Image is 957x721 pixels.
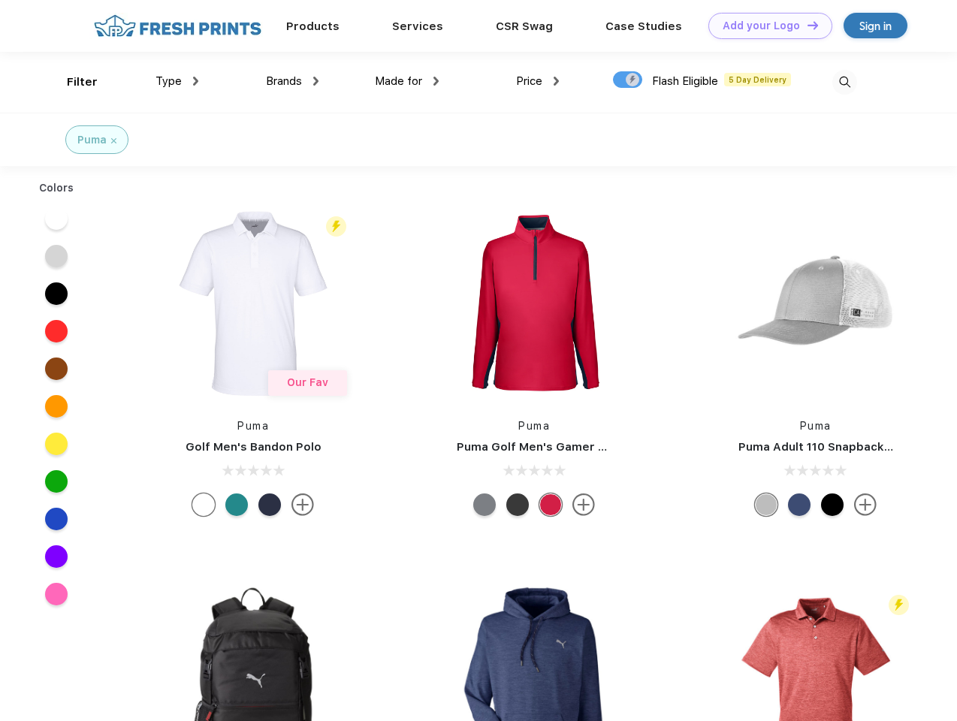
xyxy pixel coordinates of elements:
[473,493,496,516] div: Quiet Shade
[291,493,314,516] img: more.svg
[326,216,346,237] img: flash_active_toggle.svg
[854,493,877,516] img: more.svg
[506,493,529,516] div: Puma Black
[392,20,443,33] a: Services
[155,74,182,88] span: Type
[258,493,281,516] div: Navy Blazer
[457,440,694,454] a: Puma Golf Men's Gamer Golf Quarter-Zip
[28,180,86,196] div: Colors
[434,204,634,403] img: func=resize&h=266
[192,493,215,516] div: Bright White
[652,74,718,88] span: Flash Eligible
[433,77,439,86] img: dropdown.png
[77,132,107,148] div: Puma
[724,73,791,86] span: 5 Day Delivery
[193,77,198,86] img: dropdown.png
[266,74,302,88] span: Brands
[516,74,542,88] span: Price
[186,440,322,454] a: Golf Men's Bandon Polo
[496,20,553,33] a: CSR Swag
[723,20,800,32] div: Add your Logo
[572,493,595,516] img: more.svg
[518,420,550,432] a: Puma
[111,138,116,143] img: filter_cancel.svg
[716,204,916,403] img: func=resize&h=266
[554,77,559,86] img: dropdown.png
[313,77,318,86] img: dropdown.png
[800,420,832,432] a: Puma
[539,493,562,516] div: Ski Patrol
[225,493,248,516] div: Green Lagoon
[755,493,777,516] div: Quarry with Brt Whit
[808,21,818,29] img: DT
[788,493,811,516] div: Peacoat Qut Shd
[821,493,844,516] div: Pma Blk Pma Blk
[67,74,98,91] div: Filter
[844,13,907,38] a: Sign in
[89,13,266,39] img: fo%20logo%202.webp
[889,595,909,615] img: flash_active_toggle.svg
[375,74,422,88] span: Made for
[153,204,353,403] img: func=resize&h=266
[237,420,269,432] a: Puma
[286,20,340,33] a: Products
[859,17,892,35] div: Sign in
[832,70,857,95] img: desktop_search.svg
[287,376,328,388] span: Our Fav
